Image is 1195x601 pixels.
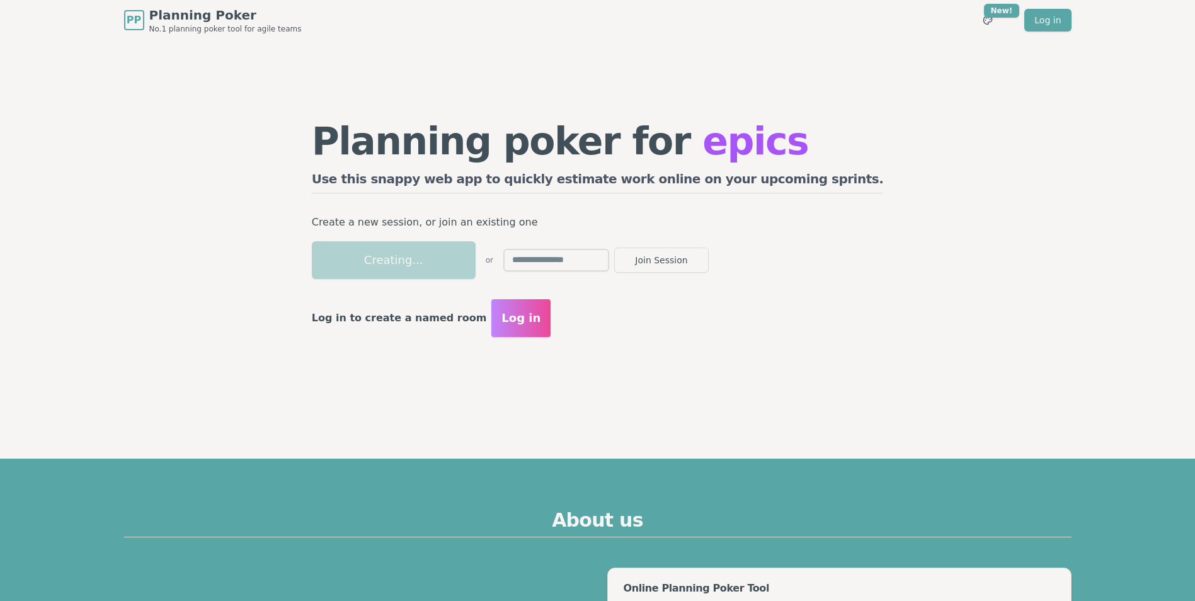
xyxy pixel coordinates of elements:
[127,13,141,28] span: PP
[984,4,1020,18] div: New!
[491,299,551,337] button: Log in
[976,9,999,31] button: New!
[1024,9,1071,31] a: Log in
[124,6,302,34] a: PPPlanning PokerNo.1 planning poker tool for agile teams
[702,119,808,163] span: epics
[486,255,493,265] span: or
[124,509,1072,537] h2: About us
[149,24,302,34] span: No.1 planning poker tool for agile teams
[312,170,884,193] h2: Use this snappy web app to quickly estimate work online on your upcoming sprints.
[312,309,487,327] p: Log in to create a named room
[149,6,302,24] span: Planning Poker
[312,214,884,231] p: Create a new session, or join an existing one
[623,583,1055,593] div: Online Planning Poker Tool
[312,122,884,160] h1: Planning poker for
[501,309,540,327] span: Log in
[614,248,709,273] button: Join Session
